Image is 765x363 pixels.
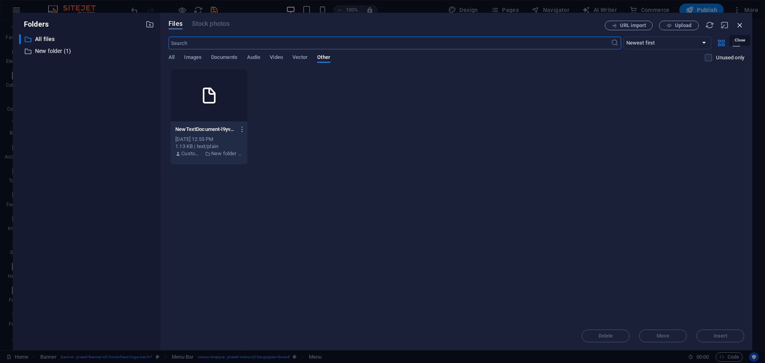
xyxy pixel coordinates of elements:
span: Video [270,53,282,64]
p: Folders [19,19,49,29]
p: NewTextDocument-l9yvsY0ZhVCKbf79oejNUA.txt [175,126,235,133]
button: URL import [605,21,653,30]
p: New folder (1) [211,150,243,157]
p: Customer [181,150,203,157]
span: Audio [247,53,260,64]
p: New folder (1) [35,47,139,56]
span: Vector [292,53,308,64]
div: 1.13 KB | text/plain [175,143,243,150]
input: Search [169,37,610,49]
i: Create new folder [145,20,154,29]
i: Reload [705,21,714,29]
span: Documents [211,53,237,64]
button: Upload [659,21,699,30]
span: Upload [675,23,691,28]
span: Images [184,53,202,64]
i: Minimize [720,21,729,29]
span: URL import [620,23,646,28]
span: This file type is not supported by this element [192,19,229,29]
div: New folder (1) [19,46,154,56]
span: Files [169,19,182,29]
div: [DATE] 12:55 PM [175,136,243,143]
div: ​ [19,34,21,44]
span: Other [317,53,330,64]
span: All [169,53,175,64]
p: All files [35,35,139,44]
p: Displays only files that are not in use on the website. Files added during this session can still... [716,54,744,61]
